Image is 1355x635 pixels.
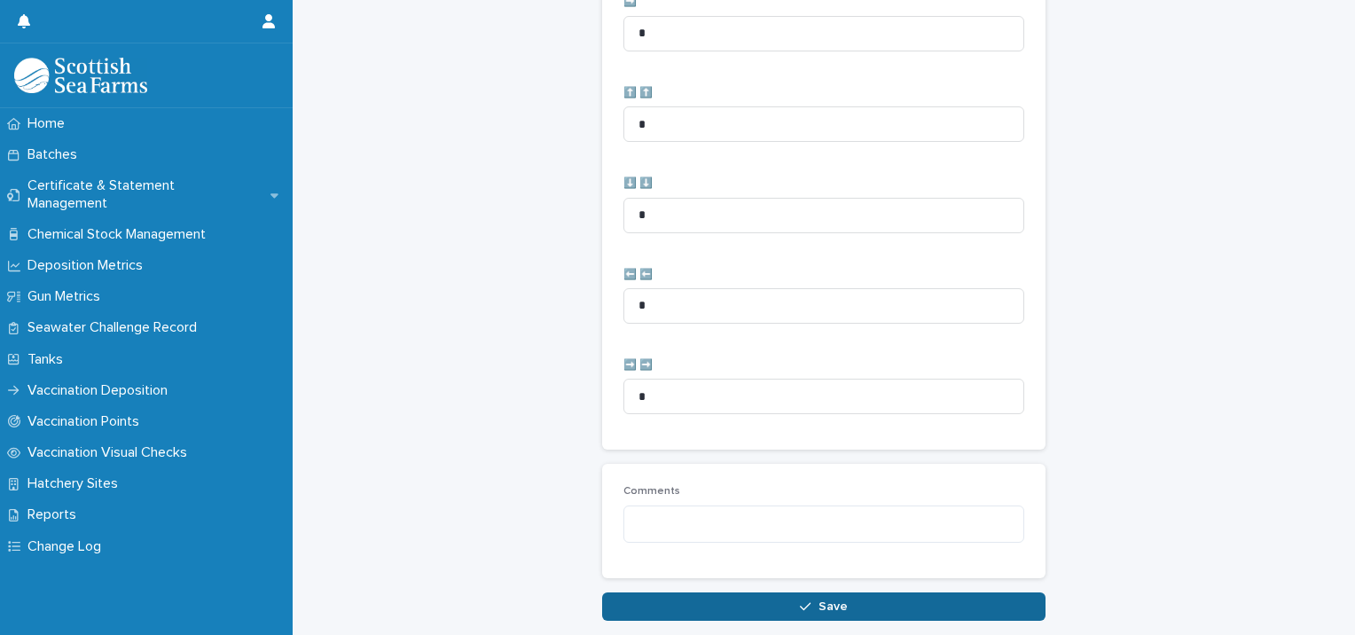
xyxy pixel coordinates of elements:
[818,600,848,613] span: Save
[623,88,653,98] span: ⬆️ ⬆️
[623,270,653,280] span: ⬅️ ⬅️
[20,506,90,523] p: Reports
[623,486,680,497] span: Comments
[623,360,653,371] span: ➡️ ➡️
[602,592,1046,621] button: Save
[20,351,77,368] p: Tanks
[20,146,91,163] p: Batches
[20,288,114,305] p: Gun Metrics
[14,58,147,93] img: uOABhIYSsOPhGJQdTwEw
[20,382,182,399] p: Vaccination Deposition
[20,226,220,243] p: Chemical Stock Management
[20,538,115,555] p: Change Log
[20,115,79,132] p: Home
[623,178,653,189] span: ⬇️ ⬇️
[20,413,153,430] p: Vaccination Points
[20,177,270,211] p: Certificate & Statement Management
[20,475,132,492] p: Hatchery Sites
[20,444,201,461] p: Vaccination Visual Checks
[20,257,157,274] p: Deposition Metrics
[20,319,211,336] p: Seawater Challenge Record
